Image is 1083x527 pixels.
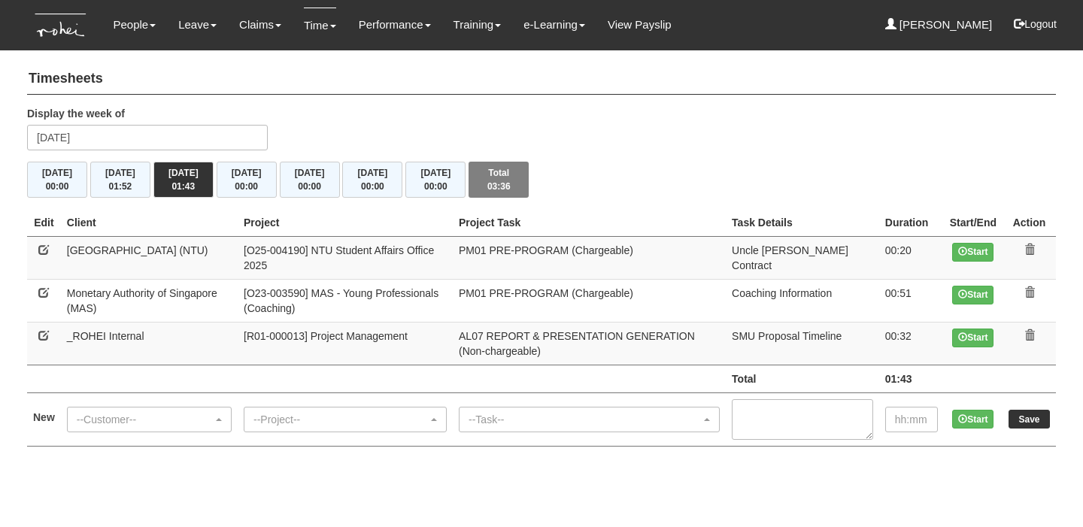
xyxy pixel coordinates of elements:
button: Total03:36 [469,162,529,198]
div: --Customer-- [77,412,213,427]
button: [DATE]01:43 [153,162,214,198]
span: 01:43 [171,181,195,192]
th: Edit [27,209,61,237]
input: Save [1009,410,1050,429]
button: [DATE]01:52 [90,162,150,198]
a: e-Learning [523,8,585,42]
th: Duration [879,209,944,237]
span: 01:52 [109,181,132,192]
td: Coaching Information [726,279,879,322]
a: [PERSON_NAME] [885,8,993,42]
span: 00:00 [361,181,384,192]
button: Logout [1003,6,1067,42]
a: People [113,8,156,42]
div: Timesheet Week Summary [27,162,1056,198]
a: Time [304,8,336,43]
label: Display the week of [27,106,125,121]
span: 00:00 [424,181,447,192]
td: Monetary Authority of Singapore (MAS) [61,279,238,322]
span: 00:00 [298,181,321,192]
button: --Project-- [244,407,447,432]
span: 03:36 [487,181,511,192]
button: [DATE]00:00 [27,162,87,198]
a: View Payslip [608,8,672,42]
div: --Task-- [469,412,701,427]
button: Start [952,329,994,347]
td: 01:43 [879,365,944,392]
a: Leave [178,8,217,42]
button: --Task-- [459,407,720,432]
td: SMU Proposal Timeline [726,322,879,365]
label: New [33,410,55,425]
button: [DATE]00:00 [405,162,466,198]
th: Client [61,209,238,237]
button: [DATE]00:00 [342,162,402,198]
th: Project Task [453,209,726,237]
td: PM01 PRE-PROGRAM (Chargeable) [453,279,726,322]
td: [O23-003590] MAS - Young Professionals (Coaching) [238,279,453,322]
a: Training [454,8,502,42]
a: Claims [239,8,281,42]
button: --Customer-- [67,407,232,432]
h4: Timesheets [27,64,1056,95]
button: Start [952,243,994,262]
button: [DATE]00:00 [280,162,340,198]
a: Performance [359,8,431,42]
th: Action [1003,209,1056,237]
td: 00:51 [879,279,944,322]
td: _ROHEI Internal [61,322,238,365]
td: 00:32 [879,322,944,365]
td: [O25-004190] NTU Student Affairs Office 2025 [238,236,453,279]
span: 00:00 [46,181,69,192]
td: Uncle [PERSON_NAME] Contract [726,236,879,279]
td: [GEOGRAPHIC_DATA] (NTU) [61,236,238,279]
td: [R01-000013] Project Management [238,322,453,365]
th: Task Details [726,209,879,237]
span: 00:00 [235,181,258,192]
th: Start/End [944,209,1003,237]
input: hh:mm [885,407,938,432]
button: Start [952,286,994,304]
td: PM01 PRE-PROGRAM (Chargeable) [453,236,726,279]
b: Total [732,373,756,385]
div: --Project-- [253,412,428,427]
td: 00:20 [879,236,944,279]
th: Project [238,209,453,237]
button: [DATE]00:00 [217,162,277,198]
button: Start [952,410,994,429]
td: AL07 REPORT & PRESENTATION GENERATION (Non-chargeable) [453,322,726,365]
